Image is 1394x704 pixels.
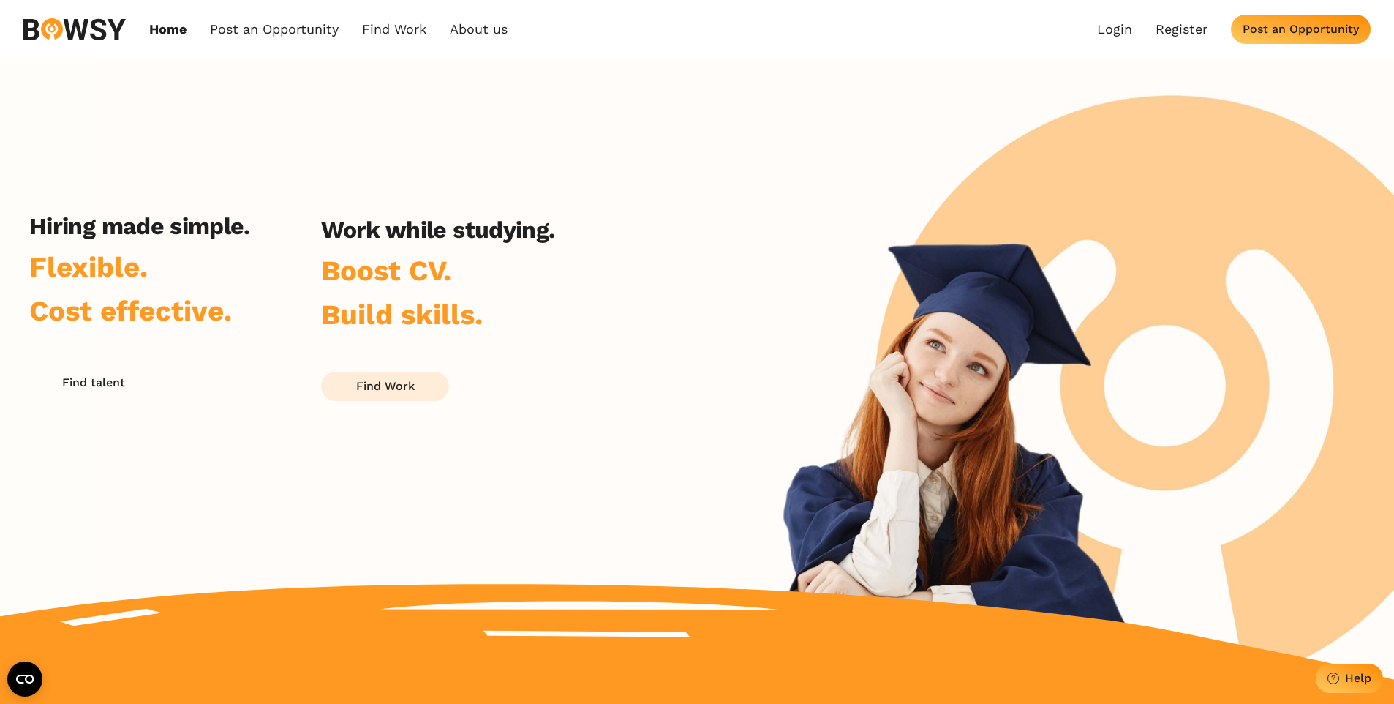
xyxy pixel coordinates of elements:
span: Boost CV. [321,254,451,287]
button: Find talent [29,368,157,397]
a: Login [1097,21,1132,37]
div: Help [1345,671,1371,685]
button: Help [1316,664,1383,693]
div: Post an Opportunity [1243,22,1359,36]
span: Cost effective. [29,294,232,327]
div: Find Work [356,379,415,393]
h2: Hiring made simple. [29,212,250,240]
button: Open CMP widget [7,662,42,697]
h2: Work while studying. [321,216,554,244]
button: Find Work [321,372,449,401]
div: Find talent [62,375,125,389]
span: Build skills. [321,298,483,331]
span: Flexible. [29,250,148,283]
a: Register [1156,21,1207,37]
img: svg%3e [23,18,126,40]
a: Home [149,21,187,37]
button: Post an Opportunity [1231,15,1371,44]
